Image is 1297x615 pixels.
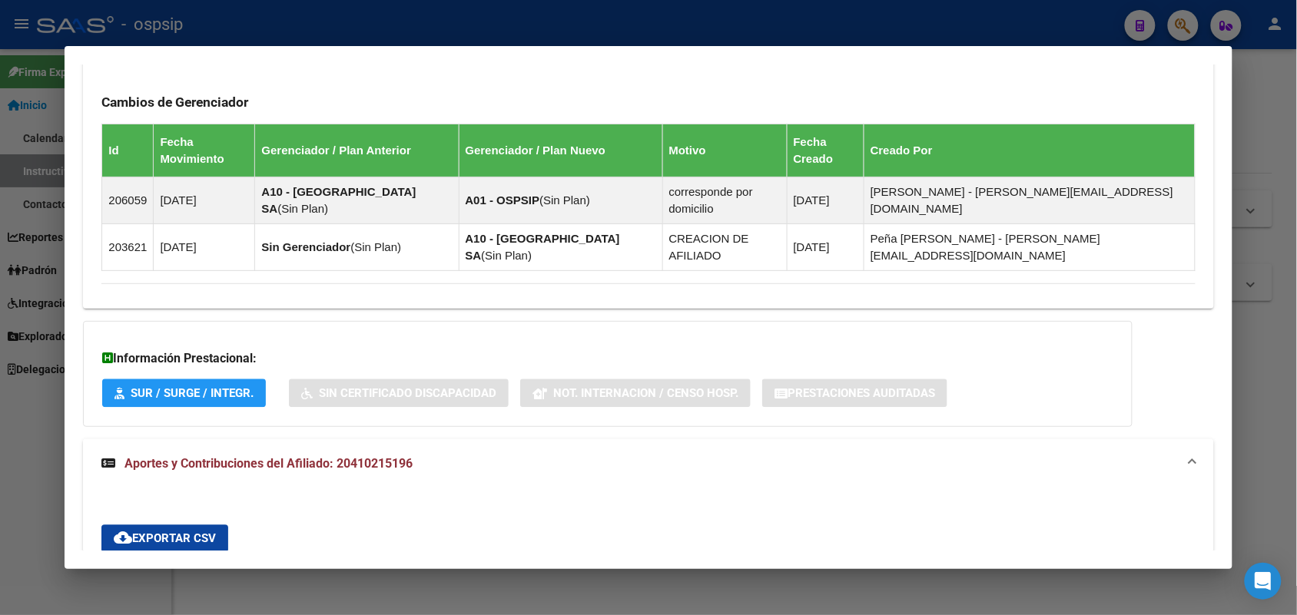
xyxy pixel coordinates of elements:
[466,193,540,207] strong: A01 - OSPSIP
[553,387,738,401] span: Not. Internacion / Censo Hosp.
[83,439,1213,488] mat-expansion-panel-header: Aportes y Contribuciones del Afiliado: 20410215196
[864,124,1195,177] th: Creado Por
[662,124,787,177] th: Motivo
[864,224,1195,271] td: Peña [PERSON_NAME] - [PERSON_NAME][EMAIL_ADDRESS][DOMAIN_NAME]
[261,185,416,215] strong: A10 - [GEOGRAPHIC_DATA] SA
[662,224,787,271] td: CREACION DE AFILIADO
[102,224,154,271] td: 203621
[787,224,864,271] td: [DATE]
[114,529,132,547] mat-icon: cloud_download
[102,124,154,177] th: Id
[787,124,864,177] th: Fecha Creado
[543,193,586,207] span: Sin Plan
[102,379,266,408] button: SUR / SURGE / INTEGR.
[154,177,255,224] td: [DATE]
[354,240,397,253] span: Sin Plan
[102,177,154,224] td: 206059
[459,124,662,177] th: Gerenciador / Plan Nuevo
[466,232,620,262] strong: A10 - [GEOGRAPHIC_DATA] SA
[787,177,864,224] td: [DATE]
[154,224,255,271] td: [DATE]
[255,124,459,177] th: Gerenciador / Plan Anterior
[319,387,496,401] span: Sin Certificado Discapacidad
[520,379,751,408] button: Not. Internacion / Censo Hosp.
[124,456,413,471] span: Aportes y Contribuciones del Afiliado: 20410215196
[788,387,935,401] span: Prestaciones Auditadas
[101,525,228,553] button: Exportar CSV
[485,249,528,262] span: Sin Plan
[1245,563,1282,600] div: Open Intercom Messenger
[255,224,459,271] td: ( )
[261,240,350,253] strong: Sin Gerenciador
[864,177,1195,224] td: [PERSON_NAME] - [PERSON_NAME][EMAIL_ADDRESS][DOMAIN_NAME]
[101,94,1195,111] h3: Cambios de Gerenciador
[762,379,947,408] button: Prestaciones Auditadas
[662,177,787,224] td: corresponde por domicilio
[459,224,662,271] td: ( )
[102,349,1113,368] h3: Información Prestacional:
[154,124,255,177] th: Fecha Movimiento
[289,379,509,408] button: Sin Certificado Discapacidad
[255,177,459,224] td: ( )
[459,177,662,224] td: ( )
[131,387,254,401] span: SUR / SURGE / INTEGR.
[114,532,216,546] span: Exportar CSV
[281,202,324,215] span: Sin Plan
